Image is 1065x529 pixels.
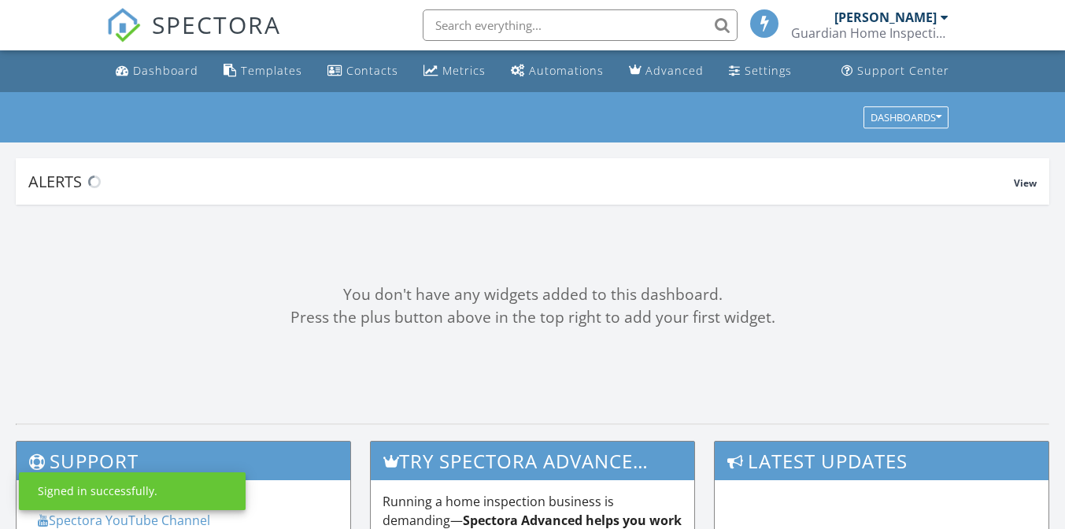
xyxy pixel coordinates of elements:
[834,9,937,25] div: [PERSON_NAME]
[133,63,198,78] div: Dashboard
[371,442,695,480] h3: Try spectora advanced [DATE]
[835,57,956,86] a: Support Center
[17,442,350,480] h3: Support
[109,57,205,86] a: Dashboard
[106,21,281,54] a: SPECTORA
[723,57,798,86] a: Settings
[645,63,704,78] div: Advanced
[16,283,1049,306] div: You don't have any widgets added to this dashboard.
[38,512,210,529] a: Spectora YouTube Channel
[423,9,738,41] input: Search everything...
[152,8,281,41] span: SPECTORA
[217,57,309,86] a: Templates
[241,63,302,78] div: Templates
[529,63,604,78] div: Automations
[791,25,949,41] div: Guardian Home Inspections Inc.
[321,57,405,86] a: Contacts
[106,8,141,43] img: The Best Home Inspection Software - Spectora
[28,171,1014,192] div: Alerts
[442,63,486,78] div: Metrics
[38,483,157,499] div: Signed in successfully.
[857,63,949,78] div: Support Center
[715,442,1048,480] h3: Latest Updates
[871,112,941,123] div: Dashboards
[505,57,610,86] a: Automations (Basic)
[745,63,792,78] div: Settings
[1014,176,1037,190] span: View
[16,306,1049,329] div: Press the plus button above in the top right to add your first widget.
[623,57,710,86] a: Advanced
[346,63,398,78] div: Contacts
[417,57,492,86] a: Metrics
[863,106,949,128] button: Dashboards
